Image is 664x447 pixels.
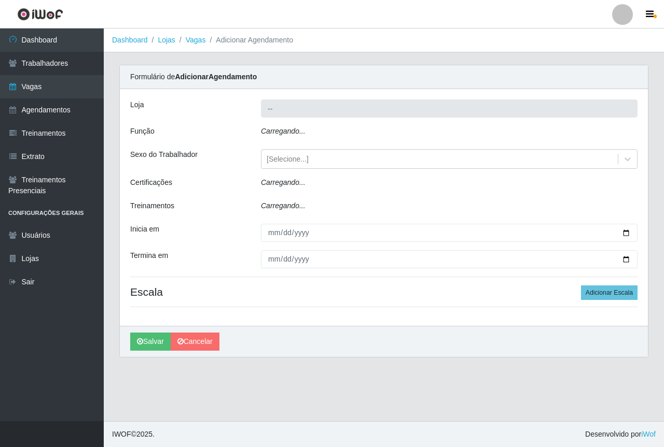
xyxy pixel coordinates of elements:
[171,333,219,351] a: Cancelar
[130,285,638,298] h4: Escala
[130,224,159,235] label: Inicia em
[130,250,168,261] label: Termina em
[261,224,638,242] input: 00/00/0000
[130,149,198,160] label: Sexo do Trabalhador
[261,250,638,268] input: 00/00/0000
[175,73,257,81] strong: Adicionar Agendamento
[130,333,171,351] button: Salvar
[130,200,174,211] label: Treinamentos
[130,177,172,188] label: Certificações
[112,429,155,440] span: © 2025 .
[205,35,293,46] li: Adicionar Agendamento
[17,8,63,21] img: CoreUI Logo
[120,65,648,89] div: Formulário de
[261,127,306,135] i: Carregando...
[261,178,306,186] i: Carregando...
[261,201,306,210] i: Carregando...
[581,285,638,300] button: Adicionar Escala
[112,36,148,44] a: Dashboard
[112,430,131,438] span: IWOF
[130,126,155,137] label: Função
[641,430,656,438] a: iWof
[130,99,144,110] label: Loja
[158,36,175,44] a: Lojas
[186,36,206,44] a: Vagas
[267,154,309,165] div: [Selecione...]
[585,429,656,440] span: Desenvolvido por
[104,28,664,52] nav: breadcrumb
